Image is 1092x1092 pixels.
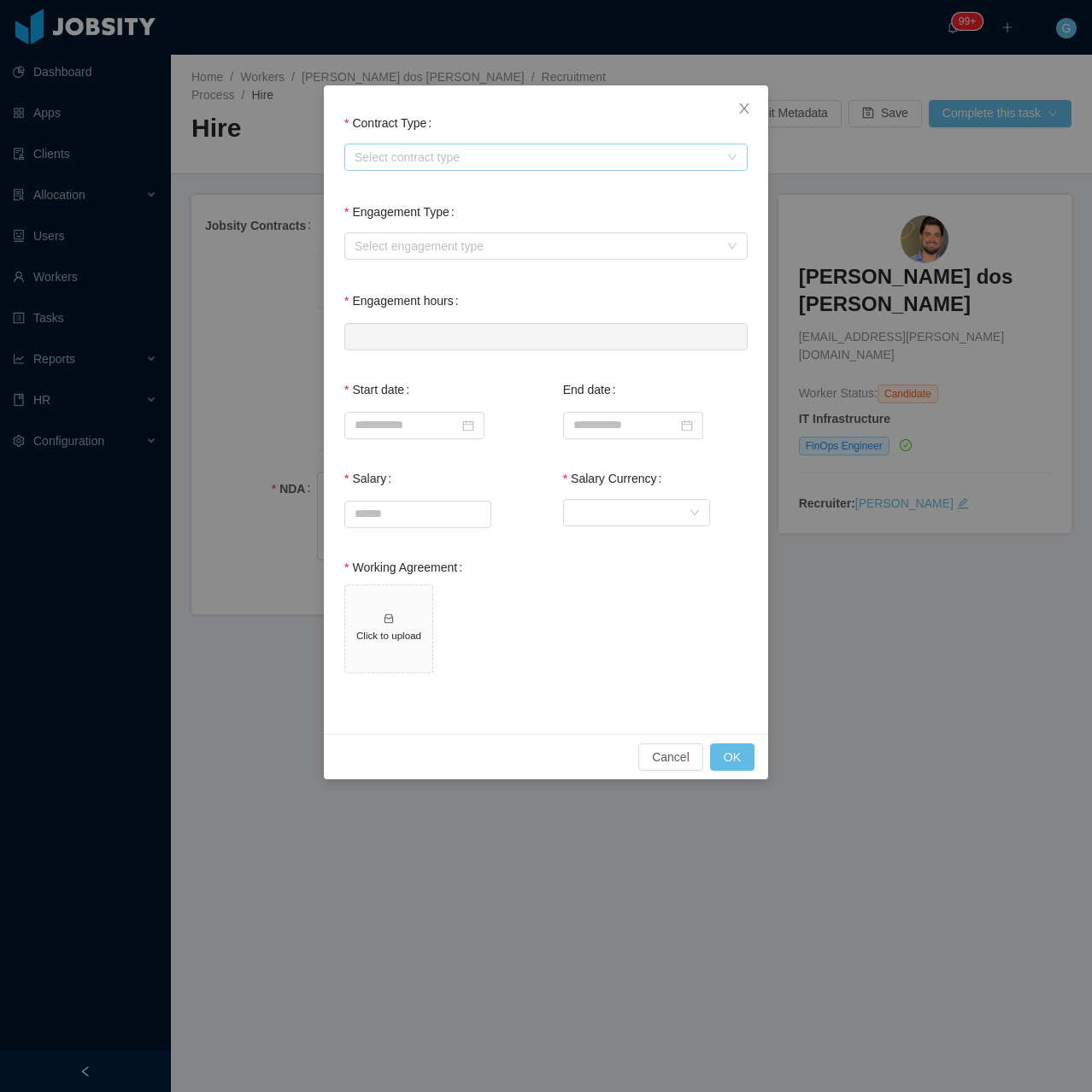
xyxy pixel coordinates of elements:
div: Select engagement type [355,238,719,255]
i: icon: down [690,508,700,520]
span: icon: inboxClick to upload [345,585,432,672]
label: End date [563,383,623,396]
label: Salary [344,472,398,485]
div: Select contract type [355,149,719,166]
button: OK [710,743,754,771]
input: Engagement hours [345,324,747,349]
label: Contract Type [344,116,438,130]
i: icon: calendar [462,420,474,432]
label: Working Agreement [344,561,469,574]
button: Cancel [638,743,703,771]
label: Engagement hours [344,294,466,308]
h5: Click to upload [352,628,426,643]
label: Engagement Type [344,205,461,219]
i: icon: inbox [383,613,395,625]
button: Close [720,85,768,133]
label: Salary Currency [563,472,669,485]
label: Start date [344,383,416,396]
i: icon: calendar [681,420,693,432]
input: Salary [345,502,490,527]
i: icon: close [737,102,751,115]
i: icon: down [727,152,737,164]
i: icon: down [727,241,737,253]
